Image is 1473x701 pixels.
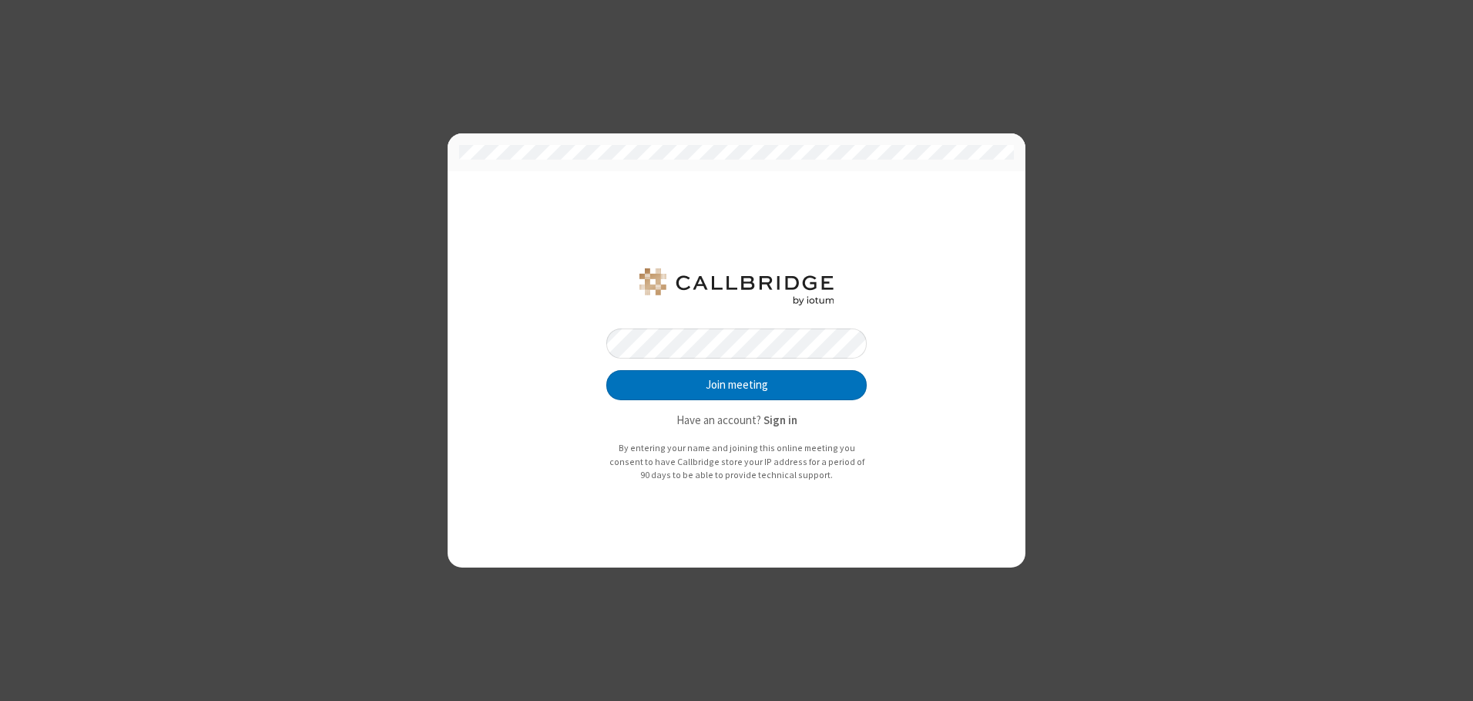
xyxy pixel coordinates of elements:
strong: Sign in [763,413,797,427]
p: Have an account? [606,412,867,430]
img: QA Selenium DO NOT DELETE OR CHANGE [636,268,837,305]
button: Sign in [763,412,797,430]
p: By entering your name and joining this online meeting you consent to have Callbridge store your I... [606,441,867,482]
button: Join meeting [606,370,867,401]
